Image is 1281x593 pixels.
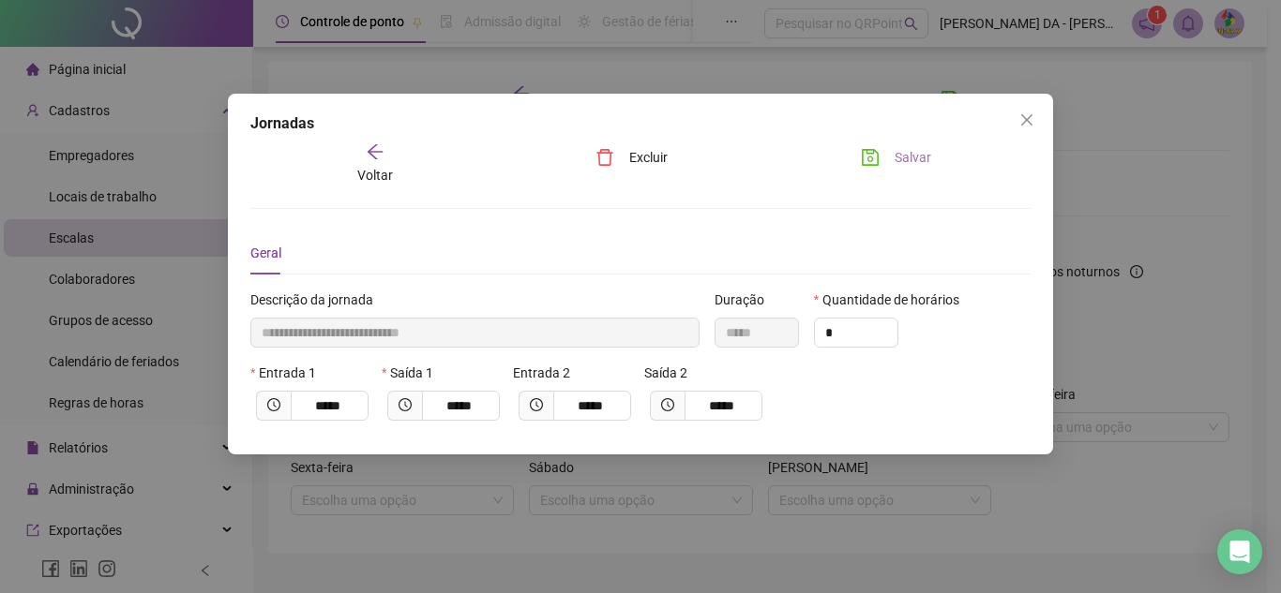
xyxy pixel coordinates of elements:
label: Entrada 2 [513,363,582,383]
div: Open Intercom Messenger [1217,529,1262,574]
label: Quantidade de horários [814,289,972,310]
span: save [861,148,880,167]
label: Saída 1 [382,363,445,383]
button: Excluir [581,142,682,172]
span: Descrição da jornada [250,289,373,310]
span: clock-circle [267,398,280,411]
div: Geral [250,243,281,263]
span: Excluir [629,147,668,168]
label: Duração [715,289,776,310]
span: clock-circle [530,398,543,411]
span: clock-circle [399,398,412,411]
span: arrow-left [366,142,384,161]
button: Salvar [847,142,945,172]
label: Entrada 1 [250,363,328,383]
div: Jornadas [250,112,1031,135]
label: Saída 2 [644,363,700,383]
span: close [1019,112,1034,127]
span: Salvar [895,147,931,168]
button: Close [1012,105,1042,135]
span: clock-circle [661,398,674,411]
span: delete [595,148,614,167]
span: Voltar [357,168,393,183]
